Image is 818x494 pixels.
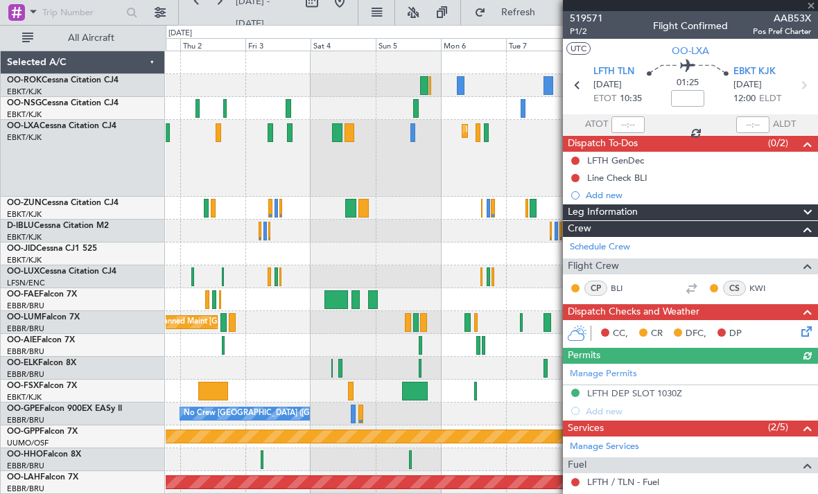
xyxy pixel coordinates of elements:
span: OO-ZUN [7,199,42,207]
span: OO-FAE [7,290,39,299]
span: DP [729,327,742,341]
span: OO-LUM [7,313,42,321]
span: OO-ELK [7,359,38,367]
div: Sat 4 [311,38,376,51]
span: Pos Pref Charter [753,26,811,37]
div: Mon 6 [441,38,506,51]
span: LFTH TLN [593,65,634,79]
a: D-IBLUCessna Citation M2 [7,222,109,230]
div: No Crew [GEOGRAPHIC_DATA] ([GEOGRAPHIC_DATA] National) [184,403,416,424]
span: OO-ROK [7,76,42,85]
a: OO-GPPFalcon 7X [7,427,78,436]
a: OO-HHOFalcon 8X [7,450,81,459]
a: OO-JIDCessna CJ1 525 [7,245,97,253]
span: EBKT KJK [733,65,776,79]
a: EBKT/KJK [7,209,42,220]
a: KWI [749,282,781,294]
div: Tue 7 [506,38,571,51]
span: OO-FSX [7,382,39,390]
div: Line Check BLI [587,172,647,184]
button: UTC [566,42,591,55]
a: OO-ROKCessna Citation CJ4 [7,76,119,85]
span: OO-LXA [7,122,40,130]
span: OO-GPE [7,405,40,413]
a: BLI [611,282,642,294]
a: OO-LUMFalcon 7X [7,313,80,321]
span: OO-JID [7,245,36,253]
div: [DATE] [168,28,192,39]
span: Crew [568,221,591,237]
span: OO-LAH [7,473,40,482]
div: CS [723,281,746,296]
a: EBBR/BRU [7,369,44,380]
span: ELDT [759,92,781,106]
button: Refresh [468,1,551,24]
a: OO-FSXFalcon 7X [7,382,77,390]
span: 12:00 [733,92,756,106]
span: OO-NSG [7,99,42,107]
span: ATOT [585,118,608,132]
span: OO-GPP [7,427,40,436]
input: Trip Number [42,2,122,23]
a: EBKT/KJK [7,232,42,242]
a: Manage Services [570,440,639,454]
a: EBBR/BRU [7,484,44,494]
div: CP [584,281,607,296]
span: (2/5) [768,420,788,434]
span: DFC, [686,327,706,341]
span: D-IBLU [7,222,34,230]
span: OO-AIE [7,336,37,344]
span: 10:35 [620,92,642,106]
div: LFTH GenDec [587,155,644,166]
span: Services [568,421,604,436]
a: OO-ZUNCessna Citation CJ4 [7,199,119,207]
span: Dispatch To-Dos [568,136,638,152]
a: OO-LXACessna Citation CJ4 [7,122,116,130]
span: Dispatch Checks and Weather [568,304,699,320]
span: All Aircraft [36,33,146,43]
a: OO-FAEFalcon 7X [7,290,77,299]
div: Fri 3 [245,38,311,51]
a: LFSN/ENC [7,278,45,288]
span: Leg Information [568,204,638,220]
span: 519571 [570,11,603,26]
a: OO-LAHFalcon 7X [7,473,78,482]
a: LFTH / TLN - Fuel [587,476,659,488]
span: ETOT [593,92,616,106]
span: OO-LUX [7,267,40,276]
span: AAB53X [753,11,811,26]
a: EBBR/BRU [7,301,44,311]
span: 01:25 [677,76,699,90]
div: Add new [586,189,811,201]
span: CC, [613,327,628,341]
span: Fuel [568,457,586,473]
span: Refresh [489,8,547,17]
span: Flight Crew [568,258,619,274]
a: EBKT/KJK [7,392,42,403]
a: OO-ELKFalcon 8X [7,359,76,367]
span: P1/2 [570,26,603,37]
span: ALDT [773,118,796,132]
div: Sun 5 [376,38,441,51]
a: EBBR/BRU [7,415,44,425]
a: Schedule Crew [570,240,630,254]
a: OO-AIEFalcon 7X [7,336,75,344]
a: EBKT/KJK [7,132,42,143]
span: (0/2) [768,136,788,150]
a: UUMO/OSF [7,438,49,448]
div: Thu 2 [180,38,245,51]
a: EBKT/KJK [7,109,42,120]
a: OO-NSGCessna Citation CJ4 [7,99,119,107]
a: EBBR/BRU [7,461,44,471]
a: EBBR/BRU [7,324,44,334]
div: Planned Maint Kortrijk-[GEOGRAPHIC_DATA] [466,121,627,141]
span: [DATE] [593,78,622,92]
a: EBKT/KJK [7,87,42,97]
a: OO-LUXCessna Citation CJ4 [7,267,116,276]
span: CR [651,327,663,341]
span: OO-LXA [672,44,709,58]
div: Flight Confirmed [653,19,728,33]
a: EBKT/KJK [7,255,42,265]
span: [DATE] [733,78,762,92]
span: OO-HHO [7,450,43,459]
